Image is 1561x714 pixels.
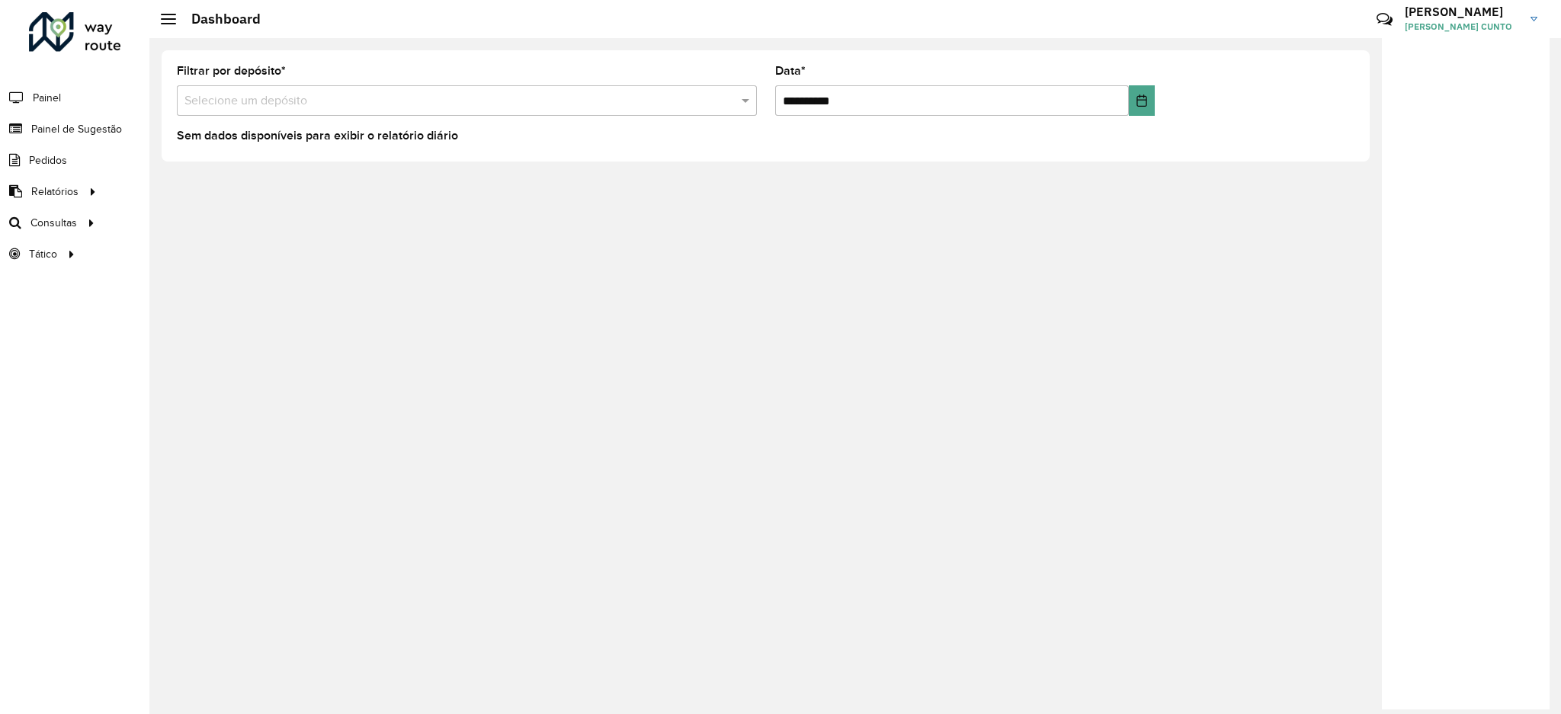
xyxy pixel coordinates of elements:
span: Painel de Sugestão [31,121,122,137]
span: Painel [33,90,61,106]
button: Choose Date [1129,85,1156,116]
h2: Dashboard [176,11,261,27]
span: Tático [29,246,57,262]
label: Filtrar por depósito [177,62,286,80]
a: Contato Rápido [1368,3,1401,36]
span: Consultas [30,215,77,231]
label: Data [775,62,806,80]
label: Sem dados disponíveis para exibir o relatório diário [177,126,458,145]
span: [PERSON_NAME] CUNTO [1405,20,1519,34]
span: Pedidos [29,152,67,168]
h3: [PERSON_NAME] [1405,5,1519,19]
span: Relatórios [31,184,79,200]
